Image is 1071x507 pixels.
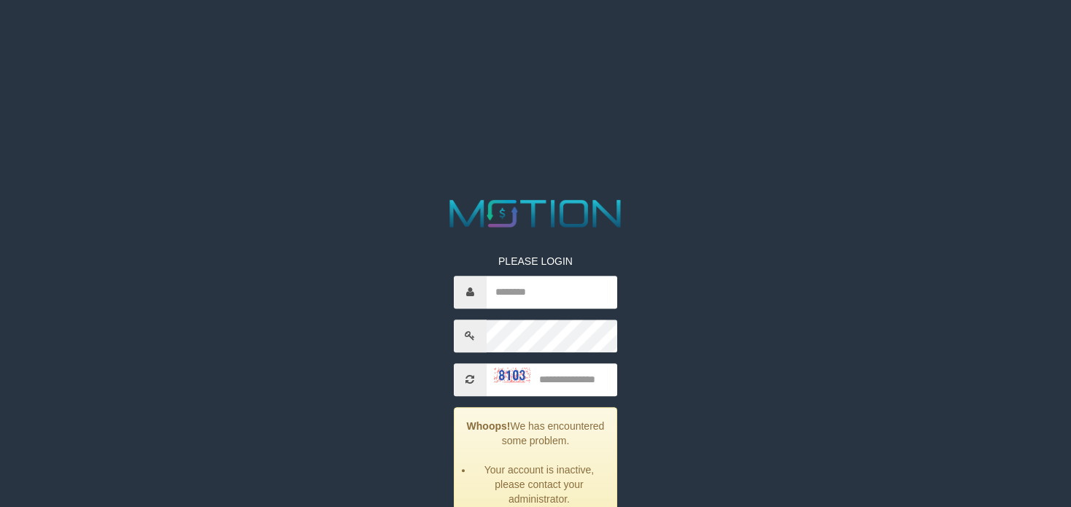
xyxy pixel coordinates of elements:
img: captcha [494,368,530,382]
li: Your account is inactive, please contact your administrator. [473,463,606,506]
strong: Whoops! [467,420,511,432]
p: PLEASE LOGIN [454,254,618,268]
img: MOTION_logo.png [442,195,630,232]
